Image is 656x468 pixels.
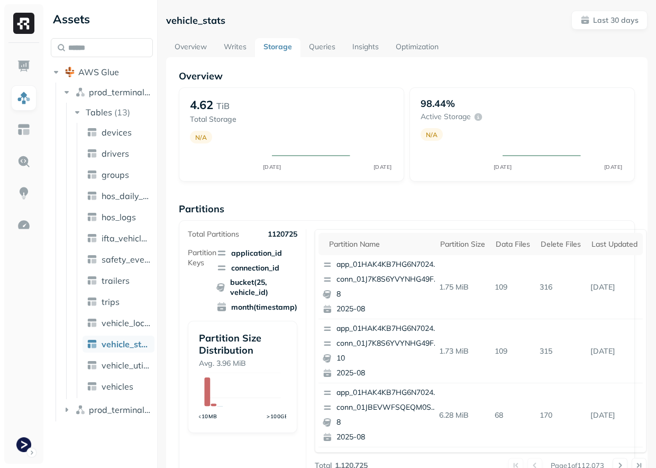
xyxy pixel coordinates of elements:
img: root [65,67,75,77]
a: Overview [166,38,215,57]
a: Insights [344,38,387,57]
span: vehicle_stats [102,339,150,349]
span: drivers [102,148,129,159]
a: trailers [83,272,154,289]
img: table [87,318,97,328]
p: app_01HAK4KB7HG6N7024210G3S8D5 [336,259,439,270]
p: 1.73 MiB [435,342,490,361]
a: vehicles [83,378,154,395]
span: AWS Glue [78,67,119,77]
p: Total Storage [190,114,261,124]
p: 4.62 [190,97,213,112]
a: groups [83,166,154,183]
tspan: [DATE] [604,164,622,170]
a: ifta_vehicle_months [83,230,154,247]
button: AWS Glue [51,64,153,80]
p: 10 [336,353,439,364]
a: drivers [83,145,154,162]
p: Total Partitions [188,229,239,239]
img: Optimization [17,218,31,232]
p: 170 [535,406,586,425]
img: table [87,339,97,349]
img: table [87,169,97,180]
p: 316 [535,278,586,296]
p: Partition Size Distribution [199,332,286,356]
a: vehicle_stats [83,336,154,353]
tspan: [DATE] [493,164,512,170]
img: Asset Explorer [17,123,31,137]
span: connection_id [216,263,297,273]
p: Avg. 3.96 MiB [199,358,286,368]
img: table [87,275,97,286]
span: hos_daily_logs [102,191,150,201]
p: Active storage [421,112,471,122]
p: vehicle_stats [166,14,225,26]
a: Queries [300,38,344,57]
img: Assets [17,91,31,105]
img: table [87,296,97,307]
img: Insights [17,186,31,200]
tspan: >100GB [267,413,289,419]
img: Dashboard [17,59,31,73]
span: vehicle_utilization_day [102,360,150,371]
tspan: [DATE] [262,164,281,170]
p: app_01HAK4KB7HG6N7024210G3S8D5 [336,388,439,398]
img: table [87,148,97,159]
p: 8 [336,289,439,300]
a: hos_daily_logs [83,187,154,204]
span: vehicles [102,381,133,392]
div: Assets [51,11,153,28]
img: Ryft [13,13,34,34]
button: app_01HAK4KB7HG6N7024210G3S8D5conn_01JBEVWFSQEQM0SQ9F4EY90VF582025-08 [318,383,443,447]
span: bucket(25, vehicle_id) [216,277,297,298]
span: vehicle_locations [102,318,150,328]
span: groups [102,169,129,180]
span: trips [102,296,120,307]
tspan: <10MB [198,413,217,419]
p: Aug 27, 2025 [586,406,643,425]
p: 2025-08 [336,304,439,314]
p: Partitions [179,203,635,215]
span: prod_terminal_core [89,87,153,97]
div: Data Files [496,239,530,249]
p: 68 [490,406,535,425]
div: Partition name [329,239,430,249]
p: 98.44% [421,97,455,110]
p: Partition Keys [188,248,216,268]
span: ifta_vehicle_months [102,233,150,244]
img: Query Explorer [17,155,31,168]
p: 109 [490,342,535,361]
p: 315 [535,342,586,361]
span: application_id [216,248,297,258]
p: Aug 27, 2025 [586,342,643,361]
button: app_01HAK4KB7HG6N7024210G3S8D5conn_01J7K8S6YVYNHG49FGDFVDN77D82025-08 [318,255,443,319]
p: ( 13 ) [114,107,130,118]
p: conn_01JBEVWFSQEQM0SQ9F4EY90VF5 [336,402,439,413]
p: 109 [490,278,535,296]
a: safety_events [83,251,154,268]
p: 1.75 MiB [435,278,490,296]
p: Last 30 days [593,15,639,25]
p: conn_01J7K8S6YVYNHG49FGDFVDN77D [336,338,439,349]
p: N/A [195,133,207,141]
span: month(timestamp) [216,302,297,312]
img: table [87,254,97,265]
img: table [87,233,97,244]
div: Delete Files [541,239,581,249]
a: Optimization [387,38,447,57]
span: Tables [86,107,112,118]
img: namespace [75,404,86,415]
img: table [87,212,97,222]
p: N/A [426,131,438,139]
p: TiB [216,100,230,112]
a: Storage [255,38,300,57]
div: Partition size [440,239,485,249]
p: conn_01J7K8S6YVYNHG49FGDFVDN77D [336,274,439,285]
a: hos_logs [83,209,154,226]
a: vehicle_utilization_day [83,357,154,374]
p: Aug 27, 2025 [586,278,643,296]
span: safety_events [102,254,150,265]
span: devices [102,127,132,138]
p: app_01HAK4KB7HG6N7024210G3S8D5 [336,323,439,334]
a: devices [83,124,154,141]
